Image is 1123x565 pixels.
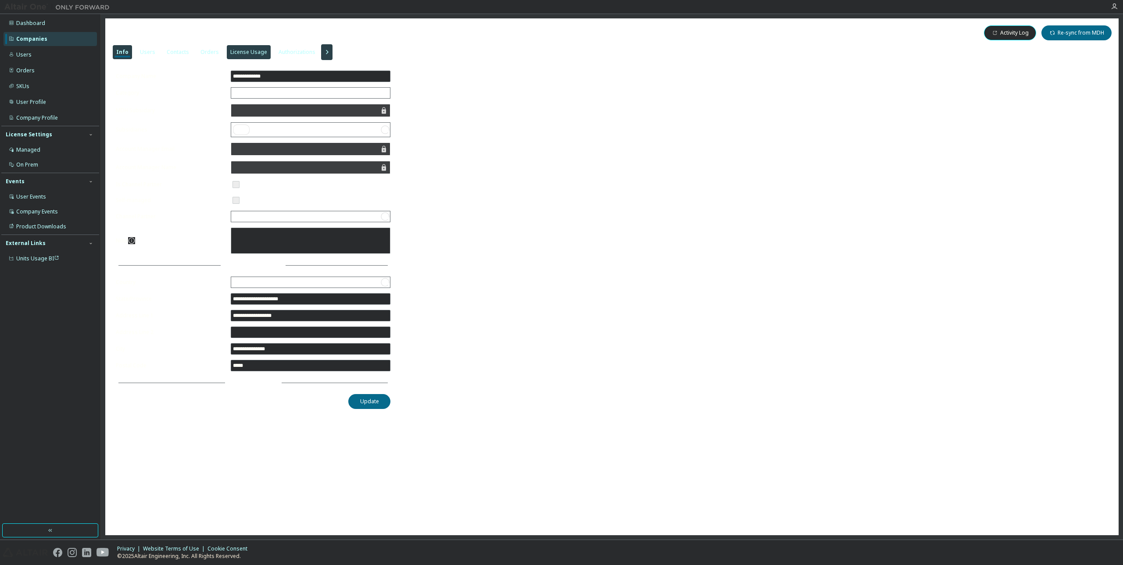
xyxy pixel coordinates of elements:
[233,124,250,135] div: 10
[116,181,225,188] label: Is Channel Partner
[143,545,207,552] div: Website Terms of Use
[231,277,390,288] div: SVK
[3,548,48,557] img: altair_logo.svg
[231,88,390,98] div: Trial
[16,223,66,230] div: Product Downloads
[116,279,225,286] label: Country
[207,545,253,552] div: Cookie Consent
[233,213,258,220] div: Loading...
[6,240,46,247] div: External Links
[200,49,219,56] div: Orders
[16,36,47,43] div: Companies
[167,49,189,56] div: Contacts
[16,20,45,27] div: Dashboard
[116,213,225,220] label: Channel Partner
[16,83,29,90] div: SKUs
[232,277,243,287] div: SVK
[226,261,274,269] span: Address Details
[116,362,225,369] label: Postal Code
[140,49,155,56] div: Users
[116,89,225,96] label: Category
[82,548,91,557] img: linkedin.svg
[116,345,225,352] label: City
[16,146,40,153] div: Managed
[6,178,25,185] div: Events
[230,379,270,386] span: More Details
[16,67,35,74] div: Orders
[117,545,143,552] div: Privacy
[6,131,52,138] div: License Settings
[116,295,225,302] label: State/Province
[16,161,38,168] div: On Prem
[116,146,225,153] label: Account Manager Email
[116,49,129,56] div: Info
[111,27,219,39] span: [PERSON_NAME] - 182492
[279,49,315,56] div: Authorizations
[116,107,225,114] label: MDH Subsidary
[4,3,114,11] img: Altair One
[16,51,32,58] div: Users
[348,394,390,409] button: Update
[97,548,109,557] img: youtube.svg
[230,49,267,56] div: License Usage
[984,25,1036,40] button: Activity Log
[128,237,135,244] button: information
[16,193,46,200] div: User Events
[16,114,58,121] div: Company Profile
[231,123,390,137] div: 10
[116,73,225,80] label: Company Name
[116,197,225,204] label: Self-managed
[116,312,225,319] label: Address Line 1
[116,164,225,171] label: Account Manager Name
[116,126,225,133] label: Subsidiaries
[1041,25,1112,40] button: Re-sync from MDH
[16,255,59,262] span: Units Usage BI
[116,237,128,244] label: Note
[117,552,253,560] p: © 2025 Altair Engineering, Inc. All Rights Reserved.
[16,208,58,215] div: Company Events
[232,88,245,98] div: Trial
[68,548,77,557] img: instagram.svg
[231,211,390,222] div: Loading...
[53,548,62,557] img: facebook.svg
[116,329,225,336] label: Address Line 2
[16,99,46,106] div: User Profile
